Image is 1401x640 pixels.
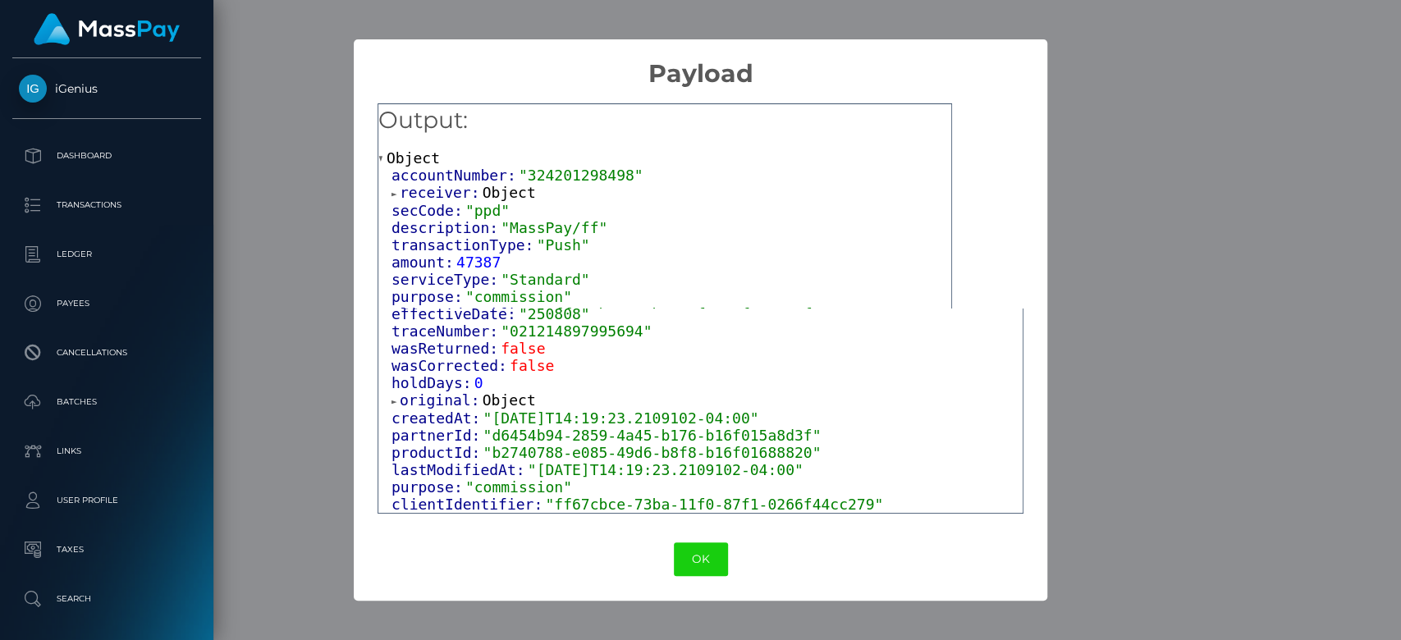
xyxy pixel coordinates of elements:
span: "Push" [537,236,590,254]
p: Transactions [19,193,195,217]
span: purpose: [391,478,465,496]
span: "commission" [465,478,572,496]
span: amount: [391,254,456,271]
span: partnerId: [391,427,483,444]
span: clientIdentifier: [391,496,545,513]
img: iGenius [19,75,47,103]
span: createdAt: [391,409,483,427]
span: wasCorrected: [391,357,510,374]
p: Links [19,439,195,464]
p: Search [19,587,195,611]
img: MassPay Logo [34,13,180,45]
span: "b2740788-e085-49d6-b8f8-b16f01688820" [483,444,821,461]
p: Payees [19,291,195,316]
p: Taxes [19,537,195,562]
p: Batches [19,390,195,414]
span: "021214897995694" [501,322,652,340]
span: accountNumber: [391,167,519,184]
span: "commission" [465,288,572,305]
span: "ff67cbce-73ba-11f0-87f1-0266f44cc279" [545,305,883,322]
span: iGenius [12,81,201,96]
span: purpose: [391,288,465,305]
span: traceNumber: [391,322,501,340]
span: "MassPay/ff" [501,219,607,236]
p: Ledger [19,242,195,267]
span: receiver: [400,184,483,201]
span: productId: [391,444,483,461]
span: serviceType: [391,271,501,288]
h5: Output: [378,104,951,137]
span: transactionType: [391,236,537,254]
span: effectiveDate: [391,305,519,322]
span: lastModifiedAt: [391,461,528,478]
span: Object [483,391,536,409]
p: Dashboard [19,144,195,168]
span: clientIdentifier: [391,305,545,322]
span: "Standard" [501,271,589,288]
span: "[DATE]T14:19:23.2109102-04:00" [483,409,758,427]
span: "d6454b94-2859-4a45-b176-b16f015a8d3f" [483,427,821,444]
p: Cancellations [19,341,195,365]
span: false [510,357,554,374]
h2: Payload [354,39,1047,89]
span: "ppd" [465,202,510,219]
span: Object [483,184,536,201]
button: OK [674,542,728,576]
span: "[DATE]T14:19:23.2109102-04:00" [528,461,804,478]
span: wasReturned: [391,340,501,357]
span: Object [387,149,440,167]
span: "324201298498" [519,167,643,184]
p: User Profile [19,488,195,513]
span: false [501,340,545,357]
span: 47387 [456,254,501,271]
span: holdDays: [391,374,474,391]
span: secCode: [391,202,465,219]
span: description: [391,219,501,236]
span: 0 [474,374,483,391]
span: original: [400,391,483,409]
span: "250808" [519,305,590,322]
span: "ff67cbce-73ba-11f0-87f1-0266f44cc279" [545,496,883,513]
